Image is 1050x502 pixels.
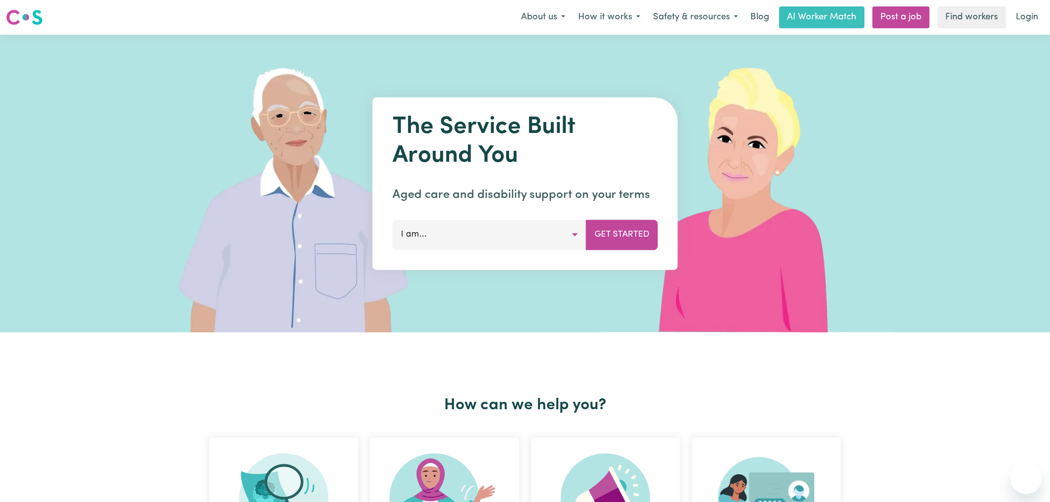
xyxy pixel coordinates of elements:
h1: The Service Built Around You [393,113,658,170]
h2: How can we help you? [203,396,847,415]
button: I am... [393,220,587,250]
a: Login [1010,6,1044,28]
a: Careseekers logo [6,6,43,29]
button: Get Started [586,220,658,250]
button: Safety & resources [647,7,744,28]
button: About us [515,7,572,28]
p: Aged care and disability support on your terms [393,186,658,204]
img: Careseekers logo [6,8,43,26]
button: How it works [572,7,647,28]
a: Post a job [872,6,929,28]
a: Find workers [937,6,1006,28]
iframe: Button to launch messaging window [1010,462,1042,494]
a: Blog [744,6,775,28]
a: AI Worker Match [779,6,864,28]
